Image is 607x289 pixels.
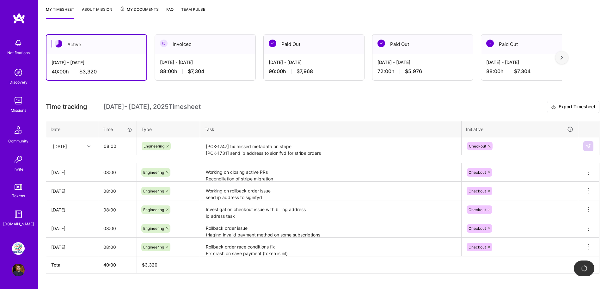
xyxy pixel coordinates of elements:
[99,138,136,154] input: HH:MM
[166,6,174,19] a: FAQ
[469,144,486,148] span: Checkout
[51,169,93,176] div: [DATE]
[103,126,132,133] div: Time
[143,189,164,193] span: Engineering
[46,6,74,19] a: My timesheet
[201,138,461,155] textarea: [PCK-1747] fix missed metadata on stripe [PCK-1731] send ip address to signifyd for stripe orders
[7,49,30,56] div: Notifications
[143,226,164,231] span: Engineering
[551,104,556,110] i: icon Download
[201,220,461,237] textarea: Rollback order issue triaging invalid payment method on some subscriptions
[12,264,25,276] img: User Avatar
[82,6,112,19] a: About Mission
[46,35,146,54] div: Active
[181,7,205,12] span: Team Pulse
[269,40,276,47] img: Paid Out
[514,68,530,75] span: $7,304
[586,144,591,149] img: Submit
[469,226,486,231] span: Checkout
[143,170,164,175] span: Engineering
[486,59,577,66] div: [DATE] - [DATE]
[53,143,67,149] div: [DATE]
[51,188,93,194] div: [DATE]
[10,242,26,255] a: PepsiCo: SodaStream Intl. 2024 AOP
[79,68,97,75] span: $3,320
[12,37,25,49] img: bell
[269,68,359,75] div: 96:00 h
[297,68,313,75] span: $7,968
[469,170,486,175] span: Checkout
[160,40,168,47] img: Invoiced
[120,6,159,19] a: My Documents
[120,6,159,13] span: My Documents
[12,192,25,199] div: Tokens
[98,164,137,181] input: HH:MM
[98,183,137,199] input: HH:MM
[12,66,25,79] img: discovery
[98,256,137,273] th: 40:00
[160,68,250,75] div: 88:00 h
[9,79,28,85] div: Discovery
[486,68,577,75] div: 88:00 h
[11,123,26,138] img: Community
[201,164,461,181] textarea: Working on closing active PRs Reconciliation of stripe migration
[46,121,98,137] th: Date
[12,94,25,107] img: teamwork
[55,40,62,47] img: Active
[11,107,26,114] div: Missions
[12,208,25,221] img: guide book
[201,182,461,200] textarea: Working on rollback order issue send ip address to signifyd code review
[469,189,486,193] span: Checkout
[469,245,486,249] span: Checkout
[144,144,164,148] span: Engineering
[155,35,255,54] div: Invoiced
[181,6,205,19] a: Team Pulse
[201,201,461,218] textarea: Investigation checkout issue with billing address ip adress task rollback order
[14,166,23,173] div: Invite
[481,35,582,54] div: Paid Out
[52,68,141,75] div: 40:00 h
[188,68,204,75] span: $7,304
[10,264,26,276] a: User Avatar
[143,245,164,249] span: Engineering
[8,138,28,144] div: Community
[583,141,594,151] div: null
[143,207,164,212] span: Engineering
[52,59,141,66] div: [DATE] - [DATE]
[372,35,473,54] div: Paid Out
[98,201,137,218] input: HH:MM
[103,103,201,111] span: [DATE] - [DATE] , 2025 Timesheet
[377,40,385,47] img: Paid Out
[581,265,587,272] img: loading
[46,103,87,111] span: Time tracking
[142,262,157,267] span: $ 3,320
[201,238,461,256] textarea: Rollback order race conditions fix Fix crash on save payment (token is nil) Import Stripe Data ca...
[13,13,25,24] img: logo
[486,40,494,47] img: Paid Out
[46,256,98,273] th: Total
[15,184,22,190] img: tokens
[377,59,468,66] div: [DATE] - [DATE]
[200,121,462,137] th: Task
[469,207,486,212] span: Checkout
[3,221,34,227] div: [DOMAIN_NAME]
[87,145,90,148] i: icon Chevron
[561,55,563,60] img: right
[269,59,359,66] div: [DATE] - [DATE]
[98,239,137,255] input: HH:MM
[466,126,573,133] div: Initiative
[51,244,93,250] div: [DATE]
[137,121,200,137] th: Type
[12,242,25,255] img: PepsiCo: SodaStream Intl. 2024 AOP
[377,68,468,75] div: 72:00 h
[264,35,364,54] div: Paid Out
[51,206,93,213] div: [DATE]
[160,59,250,66] div: [DATE] - [DATE]
[405,68,422,75] span: $5,976
[547,101,599,113] button: Export Timesheet
[51,225,93,232] div: [DATE]
[98,220,137,237] input: HH:MM
[12,153,25,166] img: Invite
